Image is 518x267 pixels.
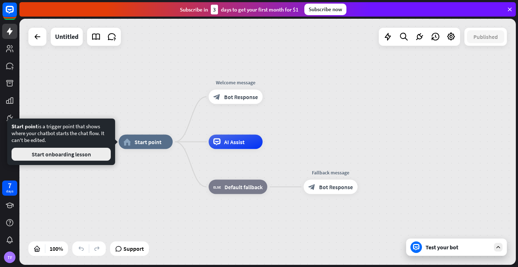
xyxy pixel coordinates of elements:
[467,30,504,43] button: Published
[6,3,27,25] button: Open LiveChat chat widget
[213,93,221,101] i: block_bot_response
[2,181,17,196] a: 7 days
[298,169,363,176] div: Fallback message
[304,4,346,15] div: Subscribe now
[426,244,490,251] div: Test your bot
[8,182,12,189] div: 7
[55,28,78,46] div: Untitled
[4,252,15,263] div: TF
[180,5,299,14] div: Subscribe in days to get your first month for $1
[12,148,111,161] button: Start onboarding lesson
[47,243,65,254] div: 100%
[224,183,263,191] span: Default fallback
[211,5,218,14] div: 3
[224,138,245,146] span: AI Assist
[213,183,221,191] i: block_fallback
[12,123,38,130] span: Start point
[224,93,258,101] span: Bot Response
[12,123,111,161] div: is a trigger point that shows where your chatbot starts the chat flow. It can't be edited.
[319,183,353,191] span: Bot Response
[308,183,315,191] i: block_bot_response
[123,243,144,254] span: Support
[6,189,13,194] div: days
[135,138,162,146] span: Start point
[203,79,268,86] div: Welcome message
[123,138,131,146] i: home_2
